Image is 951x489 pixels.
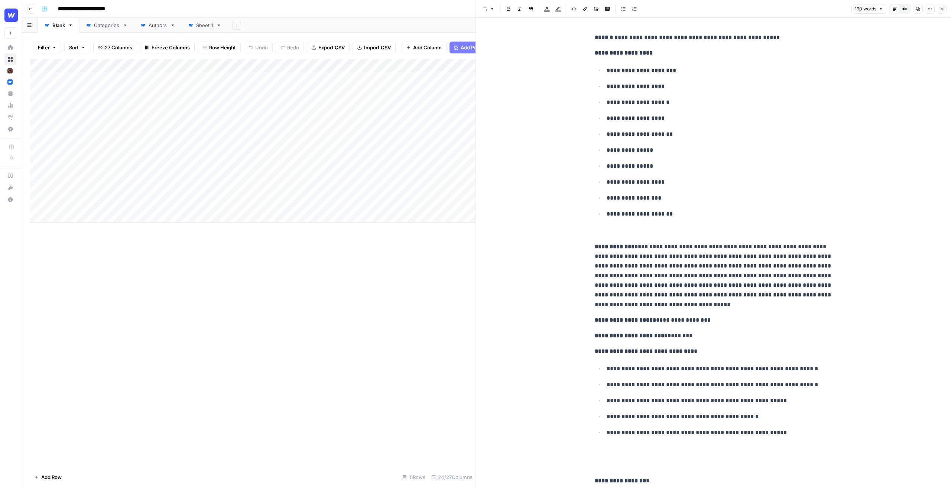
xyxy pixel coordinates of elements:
button: Add Row [30,471,66,483]
img: x9pvq66k5d6af0jwfjov4in6h5zj [7,68,13,73]
span: Add Row [41,473,62,481]
span: Freeze Columns [152,44,190,51]
span: Row Height [209,44,236,51]
div: What's new? [5,182,16,193]
div: Sheet 1 [196,22,213,29]
div: 11 Rows [399,471,428,483]
span: Sort [69,44,79,51]
button: 190 words [851,4,886,14]
a: Your Data [4,88,16,99]
span: 190 words [855,6,876,12]
button: Workspace: Webflow [4,6,16,24]
button: Undo [244,42,273,53]
span: Filter [38,44,50,51]
a: Usage [4,99,16,111]
span: Add Column [413,44,442,51]
div: 24/27 Columns [428,471,475,483]
a: Categories [79,18,134,33]
button: Freeze Columns [140,42,195,53]
button: Redo [276,42,304,53]
span: Export CSV [318,44,345,51]
button: Add Power Agent [449,42,506,53]
span: 27 Columns [105,44,132,51]
a: Flightpath [4,111,16,123]
a: Blank [38,18,79,33]
button: Export CSV [307,42,350,53]
span: Redo [287,44,299,51]
a: Home [4,42,16,53]
a: AirOps Academy [4,170,16,182]
a: Authors [134,18,182,33]
button: Sort [64,42,90,53]
div: Authors [149,22,167,29]
button: What's new? [4,182,16,194]
button: 27 Columns [93,42,137,53]
div: Categories [94,22,120,29]
img: Webflow Logo [4,9,18,22]
button: Filter [33,42,61,53]
button: Add Column [402,42,447,53]
div: Blank [52,22,65,29]
button: Import CSV [353,42,396,53]
img: a1pu3e9a4sjoov2n4mw66knzy8l8 [7,79,13,85]
a: Browse [4,53,16,65]
button: Help + Support [4,194,16,206]
a: Settings [4,123,16,135]
button: Row Height [198,42,241,53]
span: Undo [255,44,268,51]
a: Sheet 1 [182,18,228,33]
span: Add Power Agent [461,44,501,51]
span: Import CSV [364,44,391,51]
